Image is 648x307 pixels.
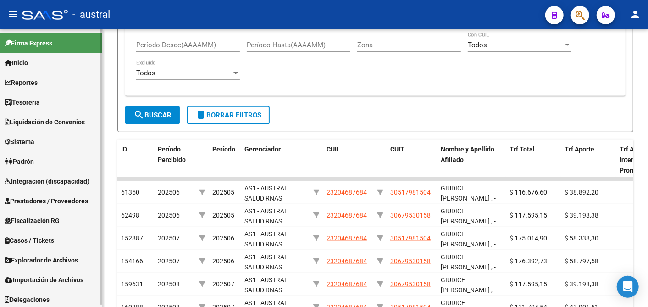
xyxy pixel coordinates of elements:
span: $ 176.392,73 [510,257,547,265]
div: Open Intercom Messenger [617,276,639,298]
span: Explorador de Archivos [5,255,78,265]
span: $ 58.797,58 [565,257,598,265]
span: AS1 - AUSTRAL SALUD RNAS [244,184,288,202]
button: Borrar Filtros [187,106,270,124]
span: 30679530158 [390,257,431,265]
span: Período Percibido [158,145,186,163]
datatable-header-cell: Nombre y Apellido Afiliado [437,140,506,180]
datatable-header-cell: Gerenciador [241,140,310,180]
span: 202506 [158,212,180,219]
span: 23204687684 [327,234,367,242]
span: 152887 [121,234,143,242]
span: $ 39.198,38 [565,280,598,288]
span: AS1 - AUSTRAL SALUD RNAS [244,253,288,271]
span: 23204687684 [327,280,367,288]
span: Prestadores / Proveedores [5,196,88,206]
span: ID [121,145,127,153]
mat-icon: delete [195,109,206,120]
span: Trf Aporte [565,145,594,153]
mat-icon: menu [7,9,18,20]
span: Casos / Tickets [5,235,54,246]
span: Reportes [5,78,38,88]
span: 23204687684 [327,189,367,196]
span: 61350 [121,189,139,196]
button: Buscar [125,106,180,124]
span: 202507 [212,280,234,288]
span: 202506 [212,234,234,242]
span: $ 117.595,15 [510,212,547,219]
datatable-header-cell: Período [209,140,241,180]
span: Fiscalización RG [5,216,60,226]
span: $ 116.676,60 [510,189,547,196]
span: AS1 - AUSTRAL SALUD RNAS [244,207,288,225]
span: 202507 [158,257,180,265]
span: GIUDICE [PERSON_NAME] , - [441,184,496,202]
span: Todos [136,69,155,77]
span: Todos [468,41,487,49]
datatable-header-cell: Trf Total [506,140,561,180]
span: 202505 [212,212,234,219]
span: Delegaciones [5,295,50,305]
span: GIUDICE [PERSON_NAME] , - [441,253,496,271]
span: Liquidación de Convenios [5,117,85,127]
span: Sistema [5,137,34,147]
span: $ 117.595,15 [510,280,547,288]
span: 154166 [121,257,143,265]
span: AS1 - AUSTRAL SALUD RNAS [244,230,288,248]
span: $ 38.892,20 [565,189,598,196]
span: Firma Express [5,38,52,48]
span: 30517981504 [390,234,431,242]
span: 202507 [158,234,180,242]
span: AS1 - AUSTRAL SALUD RNAS [244,276,288,294]
span: Importación de Archivos [5,275,83,285]
span: - austral [72,5,110,25]
span: Trf Total [510,145,535,153]
span: 202508 [158,280,180,288]
datatable-header-cell: CUIL [323,140,373,180]
span: 202505 [212,189,234,196]
span: 202506 [158,189,180,196]
span: 30679530158 [390,212,431,219]
span: 62498 [121,212,139,219]
span: 30517981504 [390,189,431,196]
datatable-header-cell: Período Percibido [154,140,195,180]
span: 202506 [212,257,234,265]
span: GIUDICE [PERSON_NAME] , - [441,276,496,294]
span: Inicio [5,58,28,68]
span: 23204687684 [327,257,367,265]
span: Buscar [133,111,172,119]
span: 30679530158 [390,280,431,288]
datatable-header-cell: CUIT [387,140,437,180]
span: Padrón [5,156,34,167]
span: $ 175.014,90 [510,234,547,242]
datatable-header-cell: ID [117,140,154,180]
span: Período [212,145,235,153]
span: CUIL [327,145,340,153]
span: Nombre y Apellido Afiliado [441,145,494,163]
mat-icon: search [133,109,144,120]
span: $ 39.198,38 [565,212,598,219]
span: Tesorería [5,97,40,107]
span: GIUDICE [PERSON_NAME] , - [441,230,496,248]
span: 23204687684 [327,212,367,219]
span: 159631 [121,280,143,288]
span: Gerenciador [244,145,281,153]
span: CUIT [390,145,404,153]
span: Integración (discapacidad) [5,176,89,186]
span: $ 58.338,30 [565,234,598,242]
span: Borrar Filtros [195,111,261,119]
span: GIUDICE [PERSON_NAME] , - [441,207,496,225]
datatable-header-cell: Trf Aporte [561,140,616,180]
mat-icon: person [630,9,641,20]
